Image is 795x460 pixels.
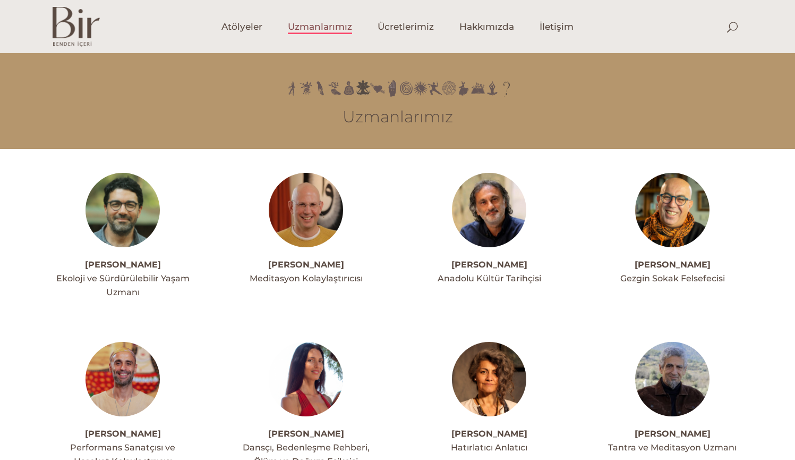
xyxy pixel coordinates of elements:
a: [PERSON_NAME] [85,260,161,270]
span: Anadolu Kültür Tarihçisi [438,273,541,283]
span: Hatırlatıcı Anlatıcı [451,442,527,453]
img: Ali_Canip_Olgunlu_003_copy-300x300.jpg [452,173,526,247]
span: Ücretlerimiz [378,21,434,33]
span: Tantra ve Meditasyon Uzmanı [608,442,737,453]
span: Gezgin Sokak Felsefecisi [620,273,725,283]
img: meditasyon-ahmet-1-300x300.jpg [269,173,343,247]
span: Atölyeler [221,21,262,33]
a: [PERSON_NAME] [451,260,527,270]
img: arbilprofilfoto-300x300.jpg [452,342,526,416]
img: amberprofil1-300x300.jpg [269,342,343,416]
a: [PERSON_NAME] [268,260,344,270]
img: alinakiprofil--300x300.jpg [635,173,709,247]
span: Ekoloji ve Sürdürülebilir Yaşam Uzmanı [56,273,190,297]
span: Meditasyon Kolaylaştırıcısı [250,273,363,283]
span: Uzmanlarımız [288,21,352,33]
img: alperakprofil-300x300.jpg [86,342,160,416]
a: [PERSON_NAME] [635,429,711,439]
a: [PERSON_NAME] [451,429,527,439]
h3: Uzmanlarımız [53,107,743,127]
img: ahmetacarprofil--300x300.jpg [86,173,160,247]
span: Hakkımızda [459,21,514,33]
span: İletişim [540,21,574,33]
a: [PERSON_NAME] [268,429,344,439]
a: [PERSON_NAME] [635,260,711,270]
a: [PERSON_NAME] [85,429,161,439]
img: Koray_Arham_Mincinozlu_002_copy-300x300.jpg [635,342,709,416]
